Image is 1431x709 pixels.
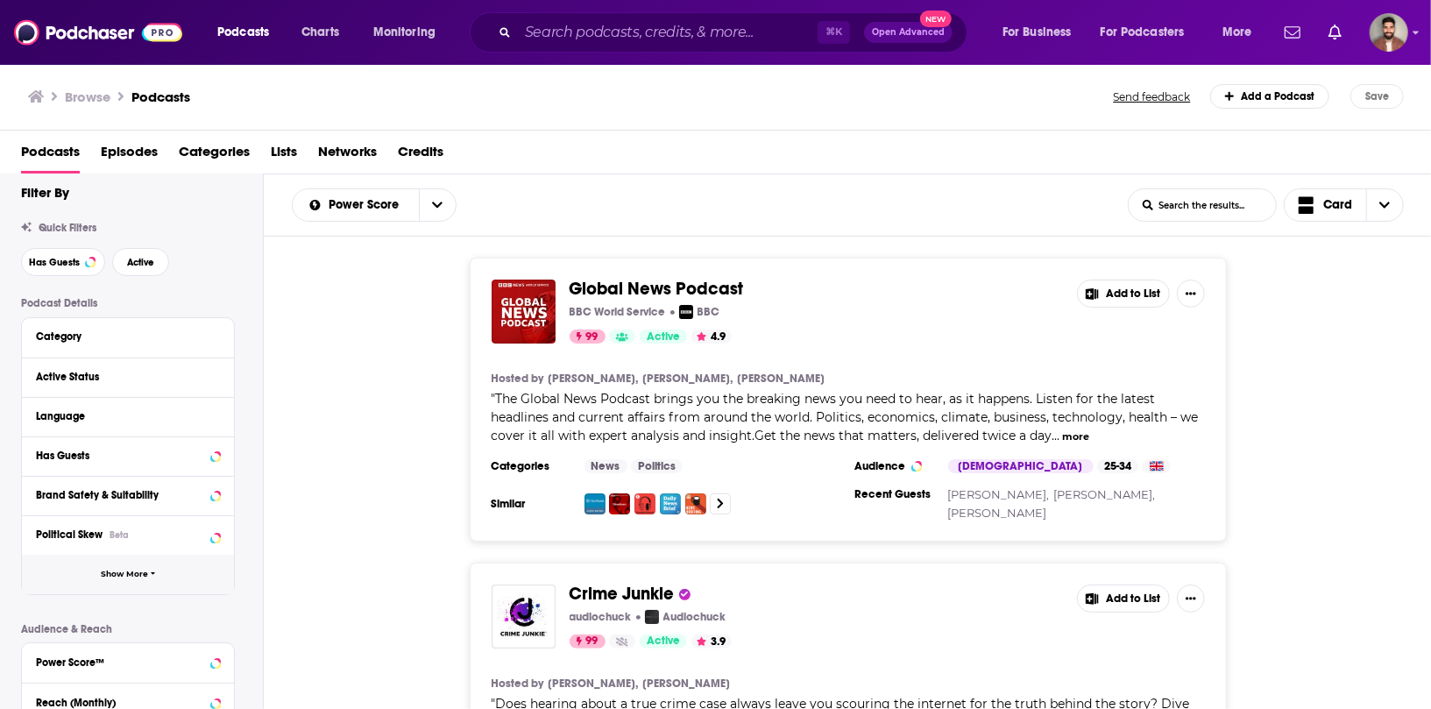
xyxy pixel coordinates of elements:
p: audiochuck [570,610,632,624]
button: Show More Button [1177,585,1205,613]
div: Beta [110,529,129,541]
a: Networks [318,138,377,174]
span: Political Skew [36,528,103,541]
div: Language [36,410,209,422]
span: 99 [586,329,599,346]
button: Has Guests [36,444,220,466]
span: Active [127,258,154,267]
h4: Hosted by [492,677,544,691]
div: Reach (Monthly) [36,697,205,709]
a: News [584,459,627,473]
img: Crime Junkie [492,585,556,649]
a: Categories [179,138,250,174]
button: open menu [1089,18,1210,46]
a: Add a Podcast [1210,84,1330,109]
span: Quick Filters [39,222,96,234]
button: 3.9 [691,635,732,649]
div: Power Score™ [36,656,205,669]
button: Add to List [1077,280,1170,308]
button: Brand Safety & Suitability [36,484,220,506]
span: Active [647,329,680,346]
button: Show More [22,555,234,594]
img: Podchaser - Follow, Share and Rate Podcasts [14,16,182,49]
a: Politics [631,459,683,473]
h3: Browse [65,89,110,105]
img: The World [584,493,606,514]
button: open menu [205,18,292,46]
img: Daily News Brief [660,493,681,514]
span: Open Advanced [872,28,945,37]
span: For Business [1002,20,1072,45]
button: Send feedback [1109,89,1196,104]
button: Show profile menu [1370,13,1408,52]
button: 4.9 [691,330,732,344]
span: Podcasts [217,20,269,45]
div: Brand Safety & Suitability [36,489,205,501]
a: [PERSON_NAME] [737,372,825,386]
button: more [1062,429,1089,444]
input: Search podcasts, credits, & more... [518,18,818,46]
a: [PERSON_NAME], [1053,487,1155,501]
span: The Global News Podcast brings you the breaking news you need to hear, as it happens. Listen for ... [492,391,1199,443]
a: [PERSON_NAME], [642,372,733,386]
p: BBC World Service [570,305,666,319]
button: Active [112,248,169,276]
div: Category [36,330,209,343]
button: open menu [419,189,456,221]
div: Active Status [36,371,209,383]
a: Global News Podcast [570,280,744,299]
img: Economist Podcasts [634,493,655,514]
span: Monitoring [373,20,436,45]
button: Power Score™ [36,650,220,672]
a: [PERSON_NAME], [948,487,1050,501]
h3: Similar [492,497,570,511]
span: Credits [398,138,443,174]
a: Active [640,635,687,649]
button: Category [36,325,220,347]
h2: Choose List sort [292,188,457,222]
a: Show notifications dropdown [1278,18,1307,47]
a: [PERSON_NAME], [548,677,638,691]
button: open menu [293,199,419,211]
button: Language [36,405,220,427]
button: Active Status [36,365,220,387]
h4: Hosted by [492,372,544,386]
p: Audience & Reach [21,623,235,635]
div: [DEMOGRAPHIC_DATA] [948,459,1094,473]
span: ⌘ K [818,21,850,44]
button: open menu [1210,18,1274,46]
div: 25-34 [1097,459,1138,473]
button: Show More Button [1177,280,1205,308]
a: Podcasts [21,138,80,174]
img: User Profile [1370,13,1408,52]
span: Lists [271,138,297,174]
span: Charts [301,20,339,45]
button: open menu [361,18,458,46]
img: BBC [679,305,693,319]
button: Has Guests [21,248,105,276]
a: [PERSON_NAME] [642,677,730,691]
h3: Audience [855,459,934,473]
img: FT News Briefing [685,493,706,514]
button: Choose View [1284,188,1405,222]
h2: Filter By [21,184,69,201]
span: New [920,11,952,27]
a: Show notifications dropdown [1321,18,1349,47]
span: Has Guests [29,258,80,267]
img: Audiochuck [645,610,659,624]
img: Global News Podcast [492,280,556,344]
button: Open AdvancedNew [864,22,953,43]
span: Card [1323,199,1352,211]
button: Add to List [1077,585,1170,613]
div: Search podcasts, credits, & more... [486,12,984,53]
